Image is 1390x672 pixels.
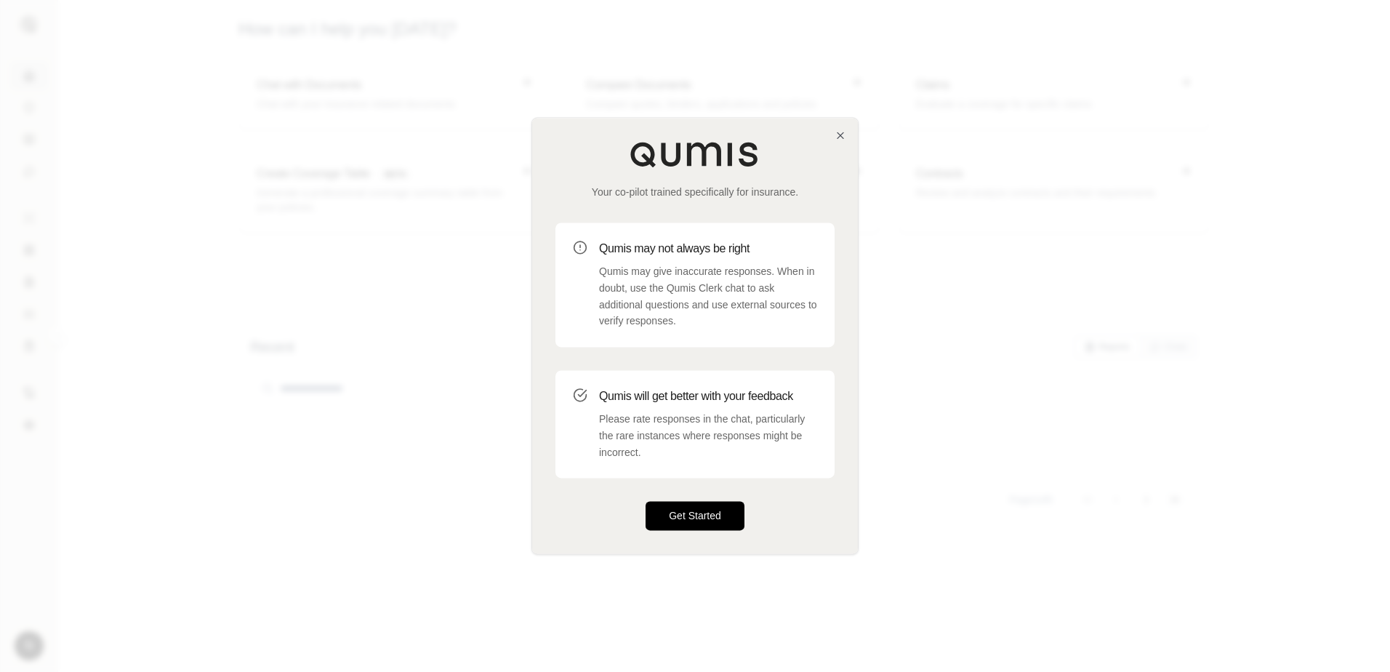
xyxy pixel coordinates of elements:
[599,388,817,405] h3: Qumis will get better with your feedback
[630,141,760,167] img: Qumis Logo
[599,240,817,257] h3: Qumis may not always be right
[599,411,817,460] p: Please rate responses in the chat, particularly the rare instances where responses might be incor...
[599,263,817,329] p: Qumis may give inaccurate responses. When in doubt, use the Qumis Clerk chat to ask additional qu...
[646,502,744,531] button: Get Started
[555,185,835,199] p: Your co-pilot trained specifically for insurance.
